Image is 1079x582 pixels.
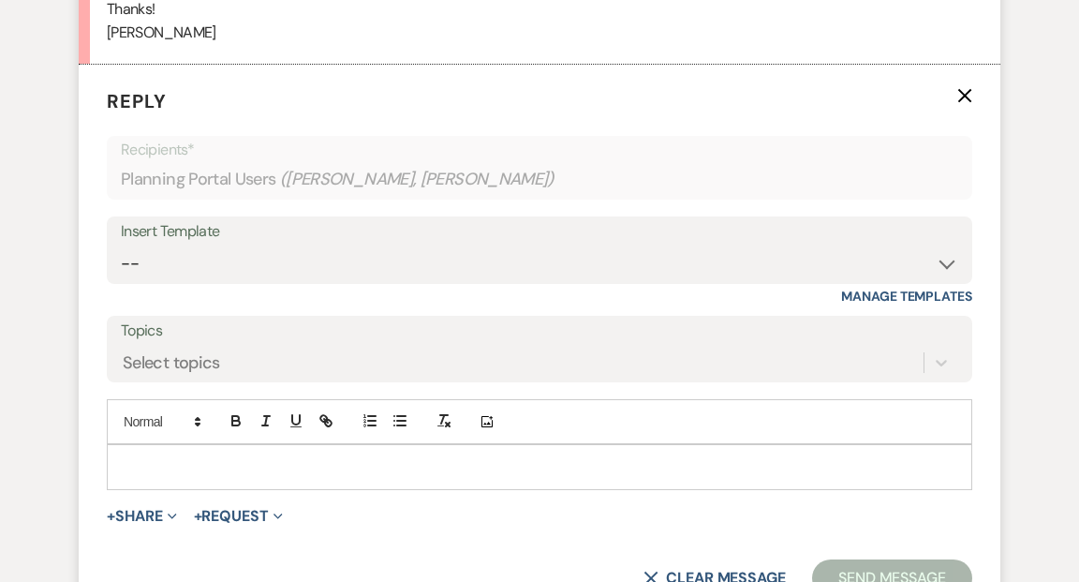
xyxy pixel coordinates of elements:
div: Select topics [123,351,220,376]
p: [PERSON_NAME] [107,21,972,45]
button: Request [194,509,283,524]
span: Reply [107,89,167,113]
a: Manage Templates [841,288,972,305]
div: Insert Template [121,218,958,246]
span: + [194,509,202,524]
label: Topics [121,318,958,345]
span: + [107,509,115,524]
p: Recipients* [121,138,958,162]
div: Planning Portal Users [121,161,958,198]
button: Share [107,509,177,524]
span: ( [PERSON_NAME], [PERSON_NAME] ) [280,167,555,192]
